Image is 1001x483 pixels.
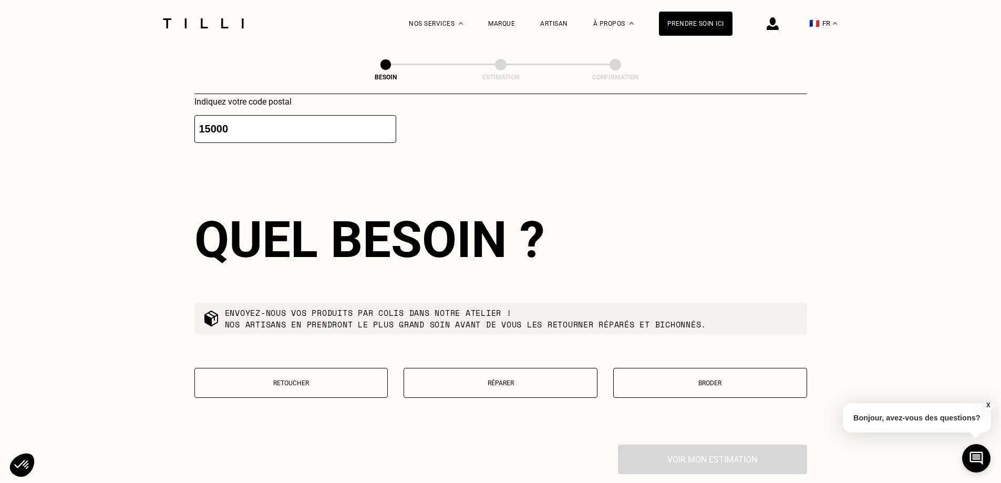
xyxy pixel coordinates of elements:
[159,18,247,28] img: Logo du service de couturière Tilli
[194,368,388,398] button: Retoucher
[200,379,383,387] p: Retoucher
[459,22,463,25] img: Menu déroulant
[333,74,438,81] div: Besoin
[203,310,220,327] img: commande colis
[540,20,568,27] a: Artisan
[833,22,837,25] img: menu déroulant
[194,210,807,269] div: Quel besoin ?
[225,307,707,330] p: Envoyez-nous vos produits par colis dans notre atelier ! Nos artisans en prendront le plus grand ...
[843,403,991,433] p: Bonjour, avez-vous des questions?
[488,20,515,27] a: Marque
[563,74,668,81] div: Confirmation
[404,368,597,398] button: Réparer
[619,379,801,387] p: Broder
[448,74,553,81] div: Estimation
[194,97,396,107] p: Indiquez votre code postal
[659,12,732,36] a: Prendre soin ici
[630,22,634,25] img: Menu déroulant à propos
[613,368,807,398] button: Broder
[983,399,993,411] button: X
[767,17,779,30] img: icône connexion
[194,115,396,143] input: 75001 or 69008
[809,18,820,28] span: 🇫🇷
[409,379,592,387] p: Réparer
